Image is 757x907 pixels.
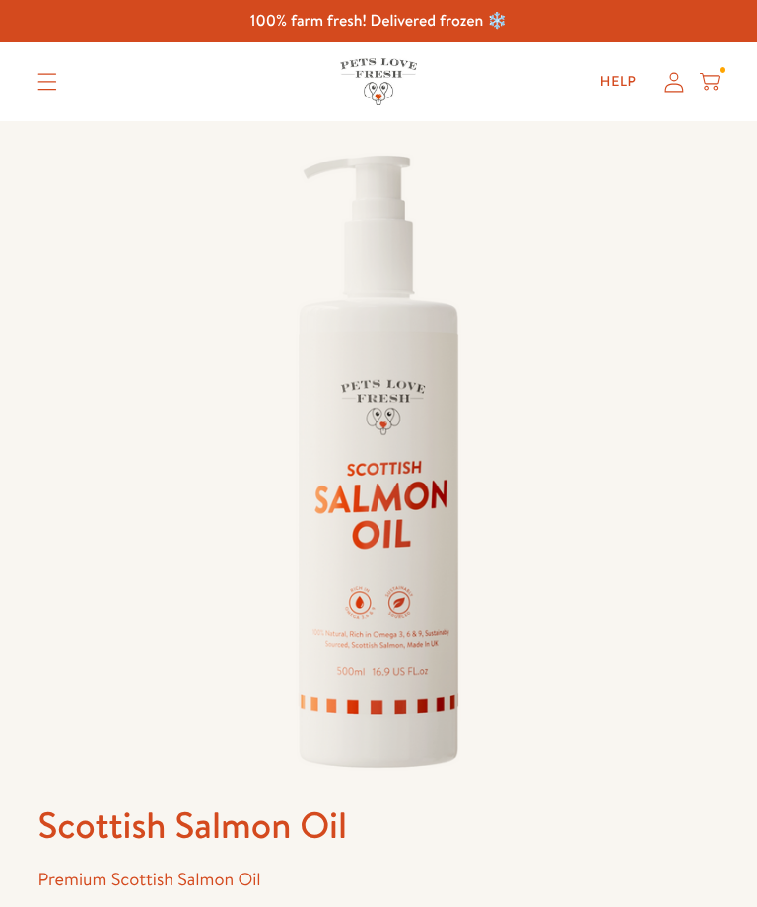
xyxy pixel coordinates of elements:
p: Premium Scottish Salmon Oil [37,865,719,895]
h1: Scottish Salmon Oil [37,802,719,849]
img: Scottish Salmon Oil [37,121,719,802]
img: Pets Love Fresh [340,58,417,104]
a: Help [585,62,653,101]
summary: Translation missing: en.sections.header.menu [22,57,73,106]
